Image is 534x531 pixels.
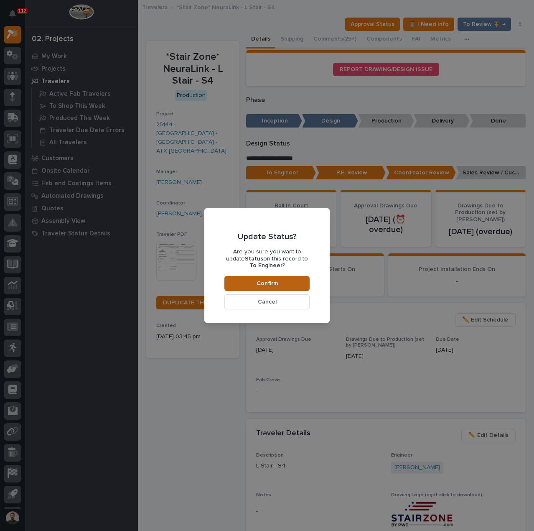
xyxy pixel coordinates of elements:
b: Status [245,256,263,262]
p: Are you sure you want to update on this record to ? [224,248,310,269]
b: To Engineer [249,263,282,268]
button: Confirm [224,276,310,291]
button: Cancel [224,294,310,309]
span: Cancel [258,298,277,306]
span: Confirm [257,280,278,287]
p: Update Status? [238,232,297,242]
